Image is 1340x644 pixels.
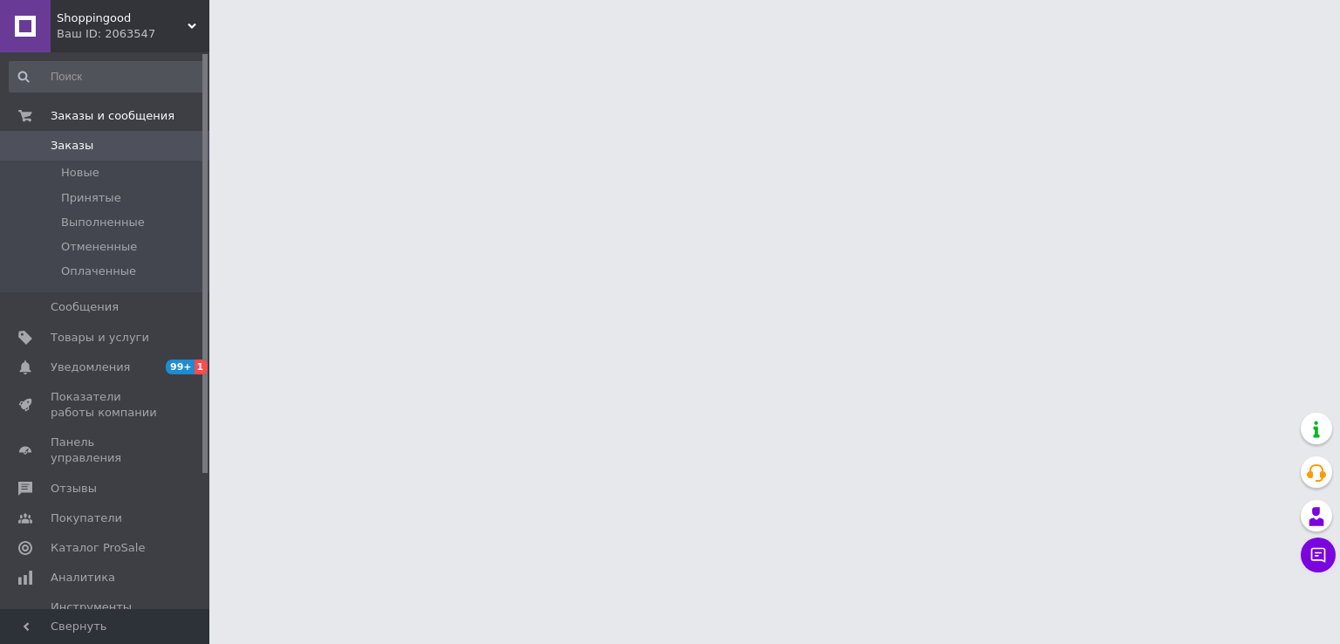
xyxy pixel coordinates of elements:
span: Инструменты вебмастера и SEO [51,599,161,631]
span: Заказы и сообщения [51,108,174,124]
span: Заказы [51,138,93,154]
input: Поиск [9,61,206,92]
span: 1 [195,360,209,374]
span: Товары и услуги [51,330,149,346]
span: Отзывы [51,481,97,497]
button: Чат с покупателем [1301,538,1336,572]
span: Оплаченные [61,264,136,279]
span: Новые [61,165,99,181]
span: Показатели работы компании [51,389,161,421]
span: 99+ [166,360,195,374]
span: Shoppingood [57,10,188,26]
span: Отмененные [61,239,137,255]
span: Принятые [61,190,121,206]
span: Уведомления [51,360,130,375]
span: Панель управления [51,435,161,466]
span: Аналитика [51,570,115,586]
span: Сообщения [51,299,119,315]
div: Ваш ID: 2063547 [57,26,209,42]
span: Покупатели [51,510,122,526]
span: Выполненные [61,215,145,230]
span: Каталог ProSale [51,540,145,556]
